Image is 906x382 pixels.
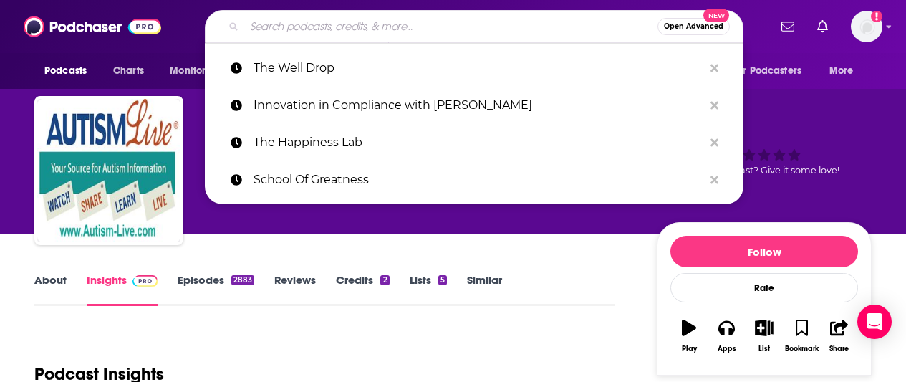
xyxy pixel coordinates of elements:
[336,273,389,306] a: Credits2
[254,87,703,124] p: Innovation in Compliance with Tom Fox
[254,49,703,87] p: The Well Drop
[160,57,239,85] button: open menu
[24,13,161,40] img: Podchaser - Follow, Share and Rate Podcasts
[170,61,221,81] span: Monitoring
[657,109,872,198] div: Good podcast? Give it some love!
[851,11,882,42] span: Logged in as KTMSseat4
[244,15,657,38] input: Search podcasts, credits, & more...
[708,310,745,362] button: Apps
[733,61,801,81] span: For Podcasters
[746,310,783,362] button: List
[664,23,723,30] span: Open Advanced
[670,236,858,267] button: Follow
[718,345,736,353] div: Apps
[44,61,87,81] span: Podcasts
[467,273,502,306] a: Similar
[703,9,729,22] span: New
[819,57,872,85] button: open menu
[205,124,743,161] a: The Happiness Lab
[829,345,849,353] div: Share
[851,11,882,42] img: User Profile
[857,305,892,339] div: Open Intercom Messenger
[205,87,743,124] a: Innovation in Compliance with [PERSON_NAME]
[113,61,144,81] span: Charts
[829,61,854,81] span: More
[871,11,882,22] svg: Add a profile image
[776,14,800,39] a: Show notifications dropdown
[178,273,254,306] a: Episodes2883
[410,273,447,306] a: Lists5
[380,275,389,285] div: 2
[689,165,839,176] span: Good podcast? Give it some love!
[37,99,180,242] img: Autism Live
[438,275,447,285] div: 5
[87,273,158,306] a: InsightsPodchaser Pro
[785,345,819,353] div: Bookmark
[274,273,316,306] a: Reviews
[205,161,743,199] a: School Of Greatness
[104,57,153,85] a: Charts
[723,57,822,85] button: open menu
[811,14,834,39] a: Show notifications dropdown
[670,273,858,302] div: Rate
[132,275,158,287] img: Podchaser Pro
[231,275,254,285] div: 2883
[657,18,730,35] button: Open AdvancedNew
[821,310,858,362] button: Share
[34,57,105,85] button: open menu
[205,10,743,43] div: Search podcasts, credits, & more...
[682,345,697,353] div: Play
[254,124,703,161] p: The Happiness Lab
[783,310,820,362] button: Bookmark
[254,161,703,199] p: School Of Greatness
[670,310,708,362] button: Play
[205,49,743,87] a: The Well Drop
[851,11,882,42] button: Show profile menu
[758,345,770,353] div: List
[34,273,67,306] a: About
